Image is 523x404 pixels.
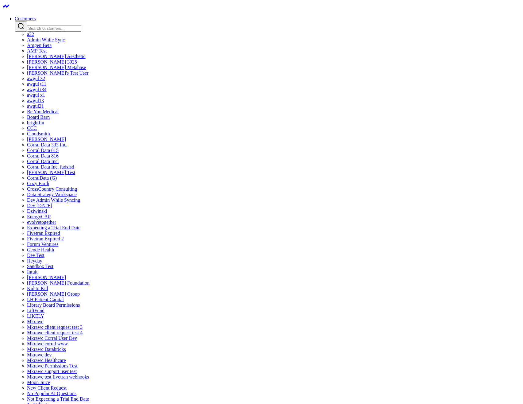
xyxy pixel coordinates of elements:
[15,21,27,32] button: Search customers button
[27,275,66,280] a: [PERSON_NAME]
[27,48,47,53] a: AMP Test
[27,280,90,286] a: [PERSON_NAME] Foundation
[27,142,67,147] a: Corral Data 333 Inc.
[27,363,78,368] a: Mkrawc Permissions Test
[27,258,42,263] a: Heyday
[27,302,80,308] a: Library Board Permissions
[27,247,54,252] a: Geode Health
[27,297,64,302] a: LH Patient Capital
[27,369,77,374] a: Mkrawc support user test
[27,208,47,214] a: Dziwinski
[27,385,67,390] a: New Client Request
[27,374,89,379] a: Mkrawc test fivetran webhooks
[27,330,83,335] a: Mkrawc client request test 4
[27,175,57,181] a: CorralData (G)
[27,54,86,59] a: [PERSON_NAME] Aesthetic
[27,181,49,186] a: Cozy Earth
[27,203,52,208] a: Dev [DATE]
[27,170,75,175] a: [PERSON_NAME] Test
[27,286,48,291] a: Kid to Kid
[27,109,59,114] a: Be You Medical
[27,148,59,153] a: Corral Data 815
[27,242,58,247] a: Forum Ventures
[27,76,45,81] a: awgul 32
[27,92,45,98] a: awgul x1
[27,115,50,120] a: Board Barn
[27,164,74,169] a: Corral Data Inc. fadsfsd
[27,269,38,274] a: Intuit
[27,336,77,341] a: Mkrawc Corral User Dev
[27,65,86,70] a: [PERSON_NAME] Metabase
[27,219,56,225] a: evolvetogether
[27,87,47,92] a: awgul t34
[27,380,50,385] a: Moon Juice
[27,396,89,402] a: Not Expecting a Trial End Date
[27,236,64,241] a: Fivetran Expired 2
[27,131,50,136] a: Cloudsmith
[27,231,60,236] a: Fivetran Expired
[27,197,80,203] a: Dev Admin While Syncing
[27,358,66,363] a: Mkrawc Healthcare
[27,291,80,297] a: [PERSON_NAME] Group
[27,137,66,142] a: [PERSON_NAME]
[27,81,46,87] a: awgul t11
[27,70,89,76] a: [PERSON_NAME]'s Test User
[27,192,77,197] a: Data Strategy Workspace
[27,43,52,48] a: Amgen Beta
[15,16,36,21] a: Customers
[27,126,37,131] a: CCC
[27,341,68,346] a: Mkrawc corral www
[27,120,44,125] a: brightfin
[27,159,59,164] a: Corral Data Inc.
[27,214,51,219] a: EnergyCAP
[27,253,44,258] a: Dev Test
[27,319,43,324] a: Mkrawc
[27,25,81,32] input: Search customers input
[27,352,52,357] a: Mkrawc dev
[27,313,44,319] a: LIKELY
[27,59,77,64] a: [PERSON_NAME] 3925
[27,324,83,330] a: Mkrawc client request test 3
[27,347,66,352] a: Mkrawc Databricks
[27,308,44,313] a: LiftFund
[27,264,53,269] a: Sandbox Test
[27,225,80,230] a: Expecting a Trial End Date
[27,37,65,42] a: Admin While Sync
[27,186,77,192] a: CrossCountry Consulting
[27,103,44,109] a: awgul21
[27,98,44,103] a: awgul13
[27,153,59,158] a: Corral Data 816
[27,32,34,37] a: a32
[27,391,76,396] a: No Popular AI Questions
